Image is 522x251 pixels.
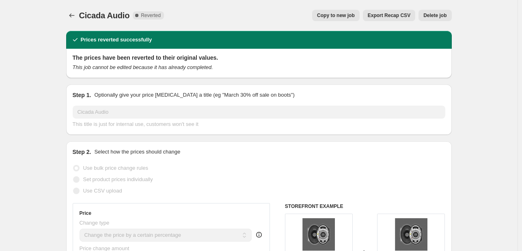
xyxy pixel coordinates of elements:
[66,10,78,21] button: Price change jobs
[423,12,447,19] span: Delete job
[418,10,451,21] button: Delete job
[83,165,148,171] span: Use bulk price change rules
[73,91,91,99] h2: Step 1.
[312,10,360,21] button: Copy to new job
[73,148,91,156] h2: Step 2.
[79,11,130,20] span: Cicada Audio
[368,12,410,19] span: Export Recap CSV
[94,91,294,99] p: Optionally give your price [MEDICAL_DATA] a title (eg "March 30% off sale on boots")
[395,218,427,251] img: cicadaaudio5x7coaxialspeaker_8ded8dbe-26e7-4e7b-a146-56df91032343_80x.png
[255,231,263,239] div: help
[94,148,180,156] p: Select how the prices should change
[73,64,213,70] i: This job cannot be edited because it has already completed.
[73,121,198,127] span: This title is just for internal use, customers won't see it
[80,210,91,216] h3: Price
[83,176,153,182] span: Set product prices individually
[83,188,122,194] span: Use CSV upload
[285,203,445,210] h6: STOREFRONT EXAMPLE
[317,12,355,19] span: Copy to new job
[363,10,415,21] button: Export Recap CSV
[80,220,110,226] span: Change type
[81,36,152,44] h2: Prices reverted successfully
[141,12,161,19] span: Reverted
[73,106,445,119] input: 30% off holiday sale
[302,218,335,251] img: cicadaaudio5x7coaxialspeaker_8ded8dbe-26e7-4e7b-a146-56df91032343_80x.png
[73,54,445,62] h2: The prices have been reverted to their original values.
